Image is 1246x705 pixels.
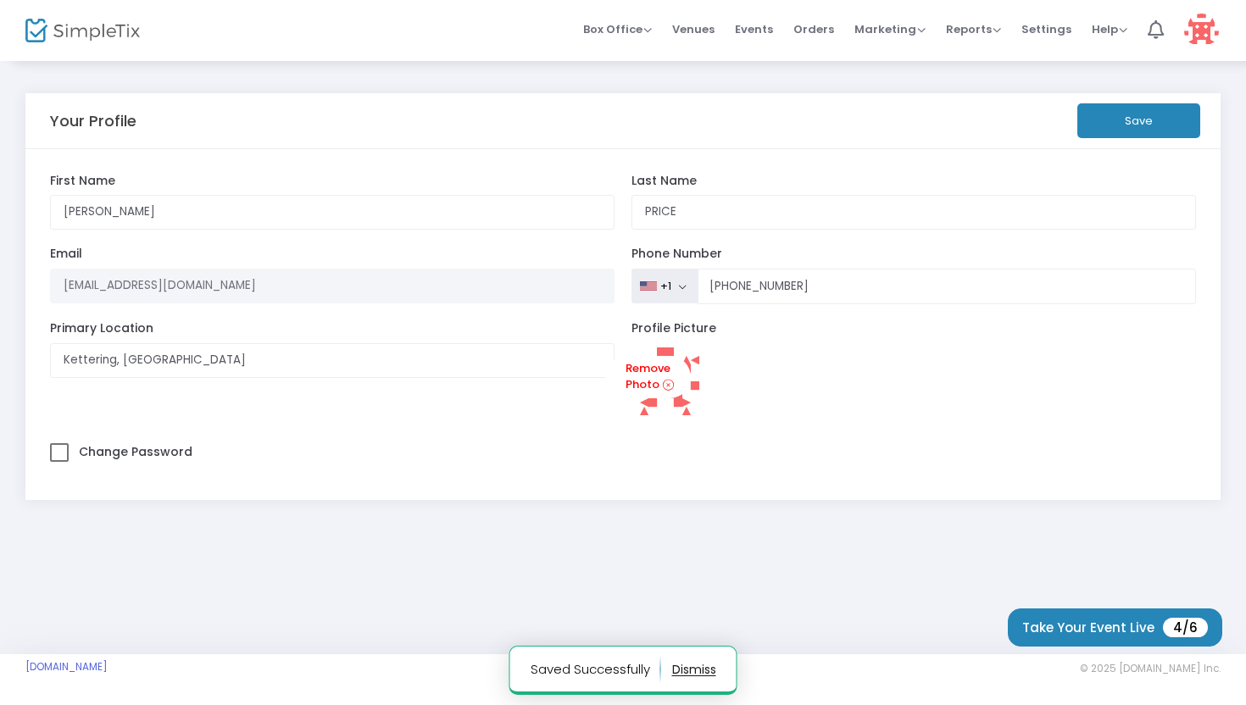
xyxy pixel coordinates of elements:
div: +1 [660,280,671,293]
span: Settings [1021,8,1071,51]
span: Marketing [854,21,926,37]
label: First Name [50,174,615,189]
button: Take Your Event Live4/6 [1008,608,1222,647]
span: 4/6 [1163,618,1208,637]
input: Enter a location [50,343,615,378]
span: © 2025 [DOMAIN_NAME] Inc. [1080,662,1221,675]
img: 4a48de773782641a93dc7154e7245a53 [631,347,699,415]
label: Primary Location [50,321,615,336]
span: Orders [793,8,834,51]
span: Box Office [583,21,652,37]
label: Last Name [631,174,1197,189]
label: Phone Number [631,247,1197,262]
span: Change Password [75,443,192,460]
p: Saved Successfully [531,656,661,683]
button: dismiss [672,656,716,683]
input: First Name [50,195,615,230]
span: Profile Picture [631,319,716,336]
span: Venues [672,8,715,51]
span: Help [1092,21,1127,37]
button: +1 [631,269,698,304]
input: Last Name [631,195,1197,230]
a: [DOMAIN_NAME] [25,660,108,674]
button: Save [1077,103,1200,138]
h5: Your Profile [50,112,136,130]
span: Reports [946,21,1001,37]
span: Events [735,8,773,51]
a: Remove Photo [605,356,691,399]
input: Phone Number [698,269,1196,304]
label: Email [50,247,615,262]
